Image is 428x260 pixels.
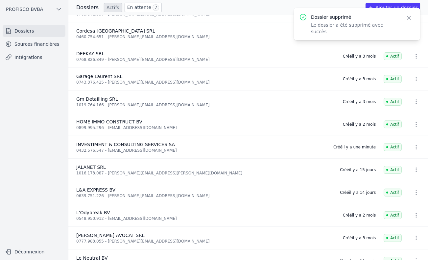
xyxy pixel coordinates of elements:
div: Créé il y a 15 jours [340,167,376,172]
a: Sources financières [3,38,65,50]
span: Actif [384,234,402,242]
div: 0899.995.296 - [EMAIL_ADDRESS][DOMAIN_NAME] [76,125,335,130]
p: Le dossier a été supprimé avec succès [311,22,398,35]
span: Actif [384,143,402,151]
p: Dossier supprimé [311,14,398,20]
span: Actif [384,120,402,128]
span: JALANET SRL [76,165,106,170]
a: Dossiers [3,25,65,37]
div: Créé il y a 3 mois [343,235,376,241]
div: Créé il y a 3 mois [343,99,376,104]
span: Actif [384,189,402,196]
div: 0460.754.651 - [PERSON_NAME][EMAIL_ADDRESS][DOMAIN_NAME] [76,34,335,39]
span: Garage Laurent SRL [76,74,122,79]
span: DEEKAY SRL [76,51,104,56]
div: 0548.950.912 - [EMAIL_ADDRESS][DOMAIN_NAME] [76,216,335,221]
span: 7 [153,4,159,11]
span: Cordesa [GEOGRAPHIC_DATA] SRL [76,28,155,34]
a: Intégrations [3,51,65,63]
div: 0743.376.425 - [PERSON_NAME][EMAIL_ADDRESS][DOMAIN_NAME] [76,80,335,85]
h3: Dossiers [76,4,99,12]
span: HOME IMMO CONSTRUCT BV [76,119,142,124]
div: 0639.751.226 - [PERSON_NAME][EMAIL_ADDRESS][DOMAIN_NAME] [76,193,332,198]
span: Actif [384,211,402,219]
a: Actifs [104,3,122,12]
span: INVESTIMENT & CONSULTING SERVICES SA [76,142,175,147]
span: L&A EXPRESS BV [76,187,115,193]
span: Gm Detailling SRL [76,96,118,102]
div: 1019.764.166 - [PERSON_NAME][EMAIL_ADDRESS][DOMAIN_NAME] [76,102,335,108]
a: En attente 7 [125,3,162,12]
button: Déconnexion [3,247,65,257]
span: Actif [384,98,402,106]
span: Actif [384,52,402,60]
div: Créé il y a 3 mois [343,76,376,82]
span: PROFISCO BVBA [6,6,43,13]
button: PROFISCO BVBA [3,4,65,14]
div: 0768.826.849 - [PERSON_NAME][EMAIL_ADDRESS][DOMAIN_NAME] [76,57,335,62]
div: Créé il y a 14 jours [340,190,376,195]
div: Créé il y a 2 mois [343,213,376,218]
span: Actif [384,166,402,174]
span: [PERSON_NAME] AVOCAT SRL [76,233,144,238]
div: Créé il y a une minute [333,144,376,150]
button: Ajouter un dossier [366,3,420,12]
div: Créé il y a 2 mois [343,122,376,127]
span: L'Odybreak BV [76,210,110,215]
div: 0777.983.055 - [PERSON_NAME][EMAIL_ADDRESS][DOMAIN_NAME] [76,239,335,244]
span: Actif [384,75,402,83]
div: Créé il y a 3 mois [343,54,376,59]
div: 1016.173.087 - [PERSON_NAME][EMAIL_ADDRESS][PERSON_NAME][DOMAIN_NAME] [76,170,332,176]
div: 0432.576.547 - [EMAIL_ADDRESS][DOMAIN_NAME] [76,148,325,153]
